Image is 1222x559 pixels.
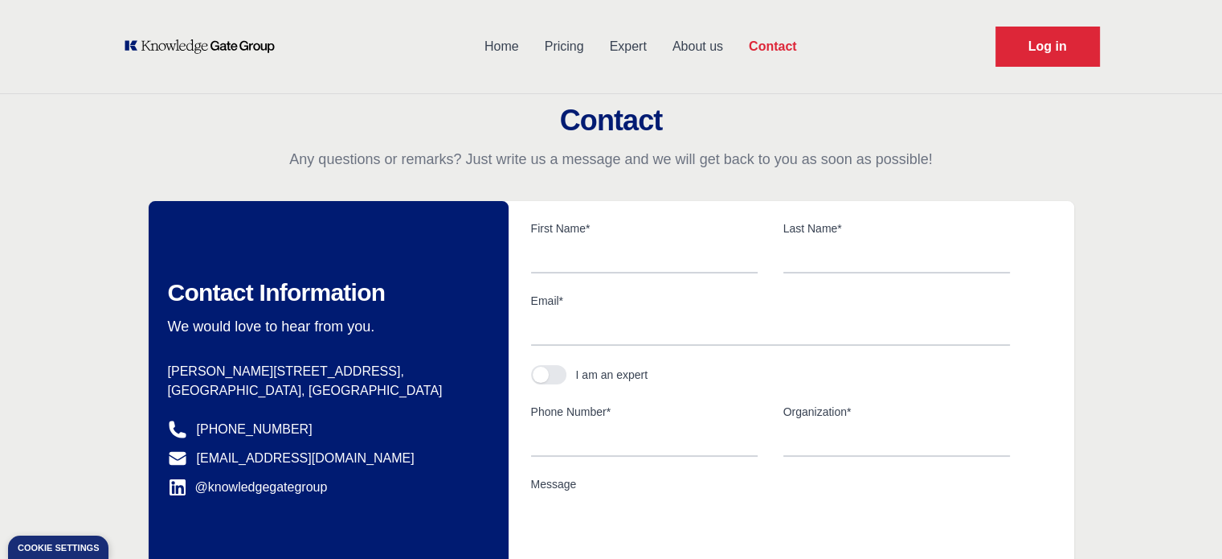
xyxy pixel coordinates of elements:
a: Expert [597,26,660,68]
div: I am an expert [576,367,648,383]
iframe: Chat Widget [1142,482,1222,559]
a: @knowledgegategroup [168,478,328,497]
label: First Name* [531,220,758,236]
p: We would love to hear from you. [168,317,470,336]
p: [PERSON_NAME][STREET_ADDRESS], [168,362,470,381]
p: [GEOGRAPHIC_DATA], [GEOGRAPHIC_DATA] [168,381,470,401]
a: Contact [736,26,810,68]
label: Last Name* [783,220,1010,236]
label: Organization* [783,404,1010,420]
a: [PHONE_NUMBER] [197,420,313,439]
a: Request Demo [995,27,1100,67]
a: [EMAIL_ADDRESS][DOMAIN_NAME] [197,449,415,468]
a: Home [472,26,532,68]
h2: Contact Information [168,278,470,307]
label: Phone Number* [531,404,758,420]
a: About us [660,26,736,68]
a: KOL Knowledge Platform: Talk to Key External Experts (KEE) [123,39,286,55]
label: Message [531,476,1010,492]
a: Pricing [532,26,597,68]
label: Email* [531,293,1010,309]
div: Cookie settings [18,544,99,553]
